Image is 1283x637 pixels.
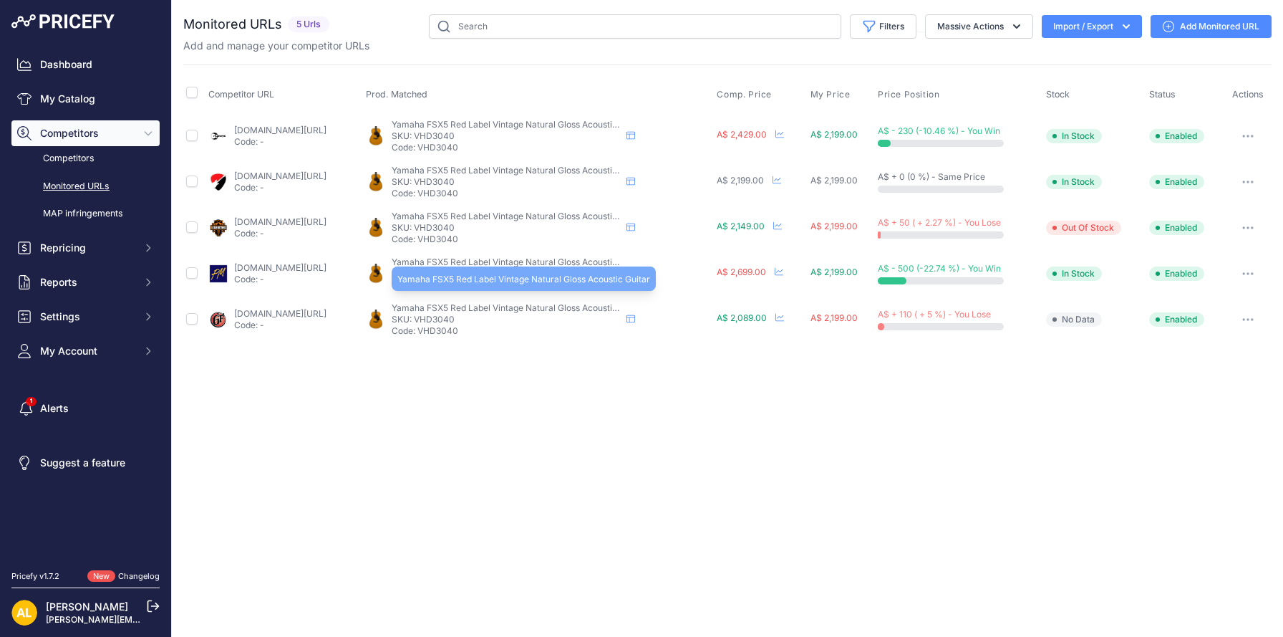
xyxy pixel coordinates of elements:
nav: Sidebar [11,52,160,553]
p: Code: - [234,274,326,285]
span: Enabled [1149,221,1204,235]
p: SKU: VHD3040 [392,314,621,325]
span: My Account [40,344,134,358]
button: Reports [11,269,160,295]
a: [DOMAIN_NAME][URL] [234,171,326,181]
span: A$ 2,199.00 [810,129,858,140]
span: Comp. Price [717,89,772,100]
span: Enabled [1149,267,1204,281]
h2: Monitored URLs [183,14,282,34]
span: In Stock [1046,129,1102,143]
p: Code: - [234,228,326,239]
span: A$ + 0 (0 %) - Same Price [878,171,985,182]
span: A$ 2,199.00 [717,175,764,186]
span: Repricing [40,241,134,255]
a: [PERSON_NAME] [46,600,128,613]
span: Yamaha FSX5 Red Label Vintage Natural Gloss Acoustic Guitar [392,257,644,267]
span: A$ 2,429.00 [717,129,767,140]
a: [PERSON_NAME][EMAIL_ADDRESS][DOMAIN_NAME] [46,614,266,625]
button: Import / Export [1042,15,1142,38]
a: [DOMAIN_NAME][URL] [234,308,326,319]
span: In Stock [1046,175,1102,189]
span: Yamaha FSX5 Red Label Vintage Natural Gloss Acoustic Guitar [392,119,644,130]
div: Pricefy v1.7.2 [11,570,59,583]
span: My Price [810,89,851,100]
a: [DOMAIN_NAME][URL] [234,125,326,135]
button: Price Position [878,89,942,100]
a: [DOMAIN_NAME][URL] [234,262,326,273]
span: A$ 2,199.00 [810,221,858,231]
span: A$ 2,089.00 [717,312,767,323]
a: Monitored URLs [11,174,160,199]
p: Code: VHD3040 [392,234,621,245]
button: My Account [11,338,160,364]
p: Add and manage your competitor URLs [183,39,369,53]
span: A$ 2,699.00 [717,267,766,277]
span: Enabled [1149,129,1204,143]
button: Repricing [11,235,160,261]
img: Pricefy Logo [11,14,115,29]
span: Reports [40,275,134,289]
span: 5 Urls [288,16,329,33]
p: Code: - [234,320,326,331]
a: Suggest a feature [11,450,160,476]
p: Code: VHD3040 [392,188,621,199]
span: In Stock [1046,267,1102,281]
span: A$ + 50 ( + 2.27 %) - You Lose [878,217,1001,228]
span: Yamaha FSX5 Red Label Vintage Natural Gloss Acoustic Guitar [392,211,644,221]
span: Competitors [40,126,134,140]
span: A$ + 110 ( + 5 %) - You Lose [878,309,991,320]
p: Code: - [234,182,326,193]
a: Alerts [11,396,160,421]
a: Dashboard [11,52,160,77]
p: SKU: VHD3040 [392,176,621,188]
span: Settings [40,310,134,324]
span: A$ 2,199.00 [810,312,858,323]
button: Competitors [11,120,160,146]
span: Out Of Stock [1046,221,1121,235]
span: Yamaha FSX5 Red Label Vintage Natural Gloss Acoustic Guitar [392,302,644,313]
a: My Catalog [11,86,160,112]
a: Competitors [11,146,160,171]
span: Actions [1232,89,1264,100]
p: SKU: VHD3040 [392,130,621,142]
a: Add Monitored URL [1151,15,1272,38]
span: Enabled [1149,175,1204,189]
button: My Price [810,89,853,100]
span: New [87,570,115,583]
button: Comp. Price [717,89,775,100]
p: Code: VHD3040 [392,142,621,153]
button: Massive Actions [925,14,1033,39]
p: Code: - [234,136,326,148]
span: A$ - 230 (-10.46 %) - You Win [878,125,1000,136]
a: [DOMAIN_NAME][URL] [234,216,326,227]
a: Changelog [118,571,160,581]
span: A$ 2,149.00 [717,221,765,231]
a: MAP infringements [11,201,160,226]
button: Settings [11,304,160,330]
span: Yamaha FSX5 Red Label Vintage Natural Gloss Acoustic Guitar [392,165,644,176]
span: Prod. Matched [366,89,427,100]
span: Status [1149,89,1176,100]
span: Enabled [1149,312,1204,327]
input: Search [429,14,841,39]
button: Filters [850,14,916,39]
p: SKU: VHD3040 [392,222,621,234]
span: Stock [1046,89,1070,100]
p: SKU: VHD3040 [392,268,621,279]
span: Yamaha FSX5 Red Label Vintage Natural Gloss Acoustic Guitar [397,274,650,284]
span: No Data [1046,312,1102,327]
span: Competitor URL [208,89,274,100]
span: A$ - 500 (-22.74 %) - You Win [878,263,1001,274]
p: Code: VHD3040 [392,325,621,337]
span: Price Position [878,89,939,100]
span: A$ 2,199.00 [810,175,858,186]
span: A$ 2,199.00 [810,267,858,277]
